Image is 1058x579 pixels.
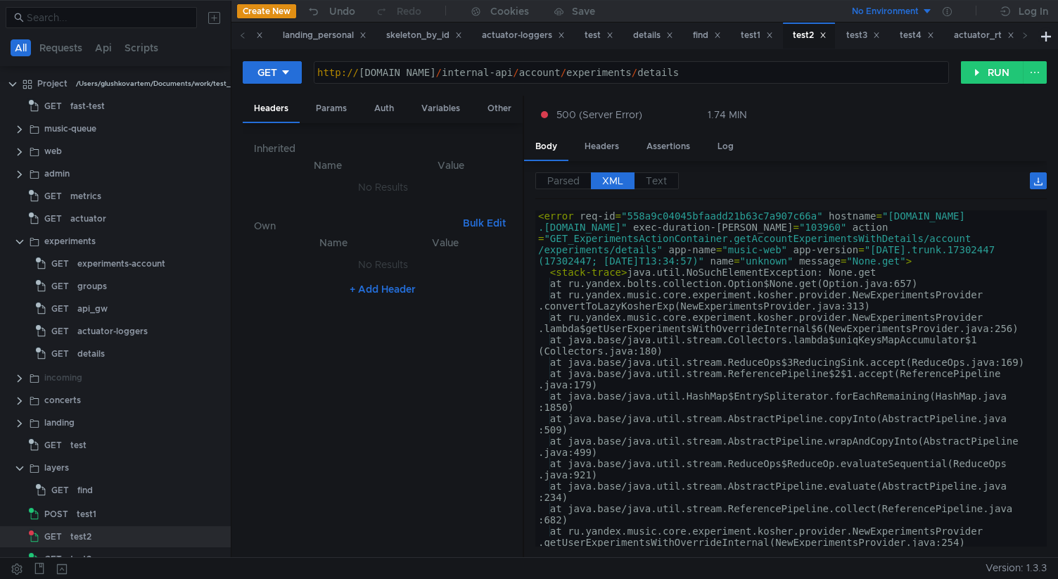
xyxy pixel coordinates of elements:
[476,96,523,122] div: Other
[547,174,580,187] span: Parsed
[37,73,68,94] div: Project
[44,118,96,139] div: music-queue
[91,39,116,56] button: Api
[44,457,69,478] div: layers
[254,217,457,234] h6: Own
[44,231,96,252] div: experiments
[556,107,642,122] span: 500 (Server Error)
[51,343,69,364] span: GET
[27,10,189,25] input: Search...
[1019,3,1048,20] div: Log In
[846,28,880,43] div: test3
[305,96,358,122] div: Params
[344,281,421,298] button: + Add Header
[693,28,721,43] div: find
[44,96,62,117] span: GET
[35,39,87,56] button: Requests
[961,61,1024,84] button: RUN
[585,28,613,43] div: test
[852,5,919,18] div: No Environment
[51,480,69,501] span: GET
[397,3,421,20] div: Redo
[44,412,75,433] div: landing
[77,253,165,274] div: experiments-account
[524,134,568,161] div: Body
[77,343,105,364] div: details
[708,108,747,121] div: 1.74 MIN
[51,276,69,297] span: GET
[329,3,355,20] div: Undo
[257,65,277,80] div: GET
[646,174,667,187] span: Text
[76,73,275,94] div: /Users/glushkovartem/Documents/work/test_mace/Project
[77,298,108,319] div: api_gw
[572,6,595,16] div: Save
[237,4,296,18] button: Create New
[741,28,773,43] div: test1
[900,28,934,43] div: test4
[11,39,31,56] button: All
[365,1,431,22] button: Redo
[276,234,390,251] th: Name
[70,208,106,229] div: actuator
[265,157,390,174] th: Name
[954,28,1014,43] div: actuator_rt
[70,549,91,570] div: test3
[986,558,1047,578] span: Version: 1.3.3
[51,298,69,319] span: GET
[573,134,630,160] div: Headers
[358,181,408,193] nz-embed-empty: No Results
[296,1,365,22] button: Undo
[44,208,62,229] span: GET
[77,504,96,525] div: test1
[70,435,87,456] div: test
[390,234,500,251] th: Value
[243,96,300,123] div: Headers
[77,276,107,297] div: groups
[283,28,367,43] div: landing_personal
[44,435,62,456] span: GET
[44,390,81,411] div: concerts
[635,134,701,160] div: Assertions
[77,480,93,501] div: find
[633,28,673,43] div: details
[51,321,69,342] span: GET
[44,549,62,570] span: GET
[44,186,62,207] span: GET
[120,39,162,56] button: Scripts
[77,321,148,342] div: actuator-loggers
[44,367,82,388] div: incoming
[386,28,462,43] div: skeleton_by_id
[490,3,529,20] div: Cookies
[44,163,70,184] div: admin
[70,186,101,207] div: metrics
[51,253,69,274] span: GET
[70,96,105,117] div: fast-test
[457,215,511,231] button: Bulk Edit
[706,134,745,160] div: Log
[390,157,511,174] th: Value
[44,141,62,162] div: web
[358,258,408,271] nz-embed-empty: No Results
[254,140,511,157] h6: Inherited
[410,96,471,122] div: Variables
[363,96,405,122] div: Auth
[70,526,91,547] div: test2
[44,504,68,525] span: POST
[243,61,302,84] button: GET
[482,28,565,43] div: actuator-loggers
[44,526,62,547] span: GET
[793,28,827,43] div: test2
[602,174,623,187] span: XML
